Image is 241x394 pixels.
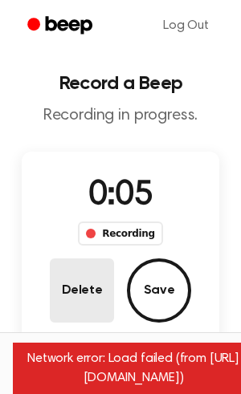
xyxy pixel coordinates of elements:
[13,106,228,126] p: Recording in progress.
[147,6,225,45] a: Log Out
[16,10,107,42] a: Beep
[88,179,153,213] span: 0:05
[13,74,228,93] h1: Record a Beep
[10,356,231,384] span: Contact us
[78,221,162,246] div: Recording
[127,258,191,323] button: Save Audio Record
[50,258,114,323] button: Delete Audio Record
